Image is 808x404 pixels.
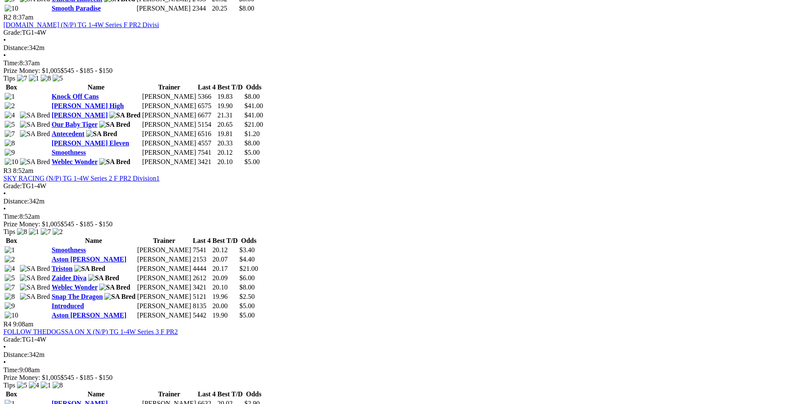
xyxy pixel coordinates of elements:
a: Our Baby Tiger [52,121,98,128]
td: [PERSON_NAME] [137,255,191,264]
img: 4 [5,111,15,119]
a: Zaidee Diva [52,274,87,281]
td: 19.81 [217,130,243,138]
img: 9 [5,149,15,156]
a: Snap The Dragon [52,293,103,300]
td: [PERSON_NAME] [137,293,191,301]
td: 6516 [197,130,216,138]
td: 5154 [197,120,216,129]
td: [PERSON_NAME] [137,283,191,292]
img: SA Bred [20,130,50,138]
th: Trainer [142,390,196,398]
span: Tips [3,228,15,235]
img: SA Bred [86,130,117,138]
img: SA Bred [104,293,135,301]
a: Introduced [52,302,84,309]
td: 5121 [193,293,211,301]
th: Trainer [142,83,196,92]
img: 10 [5,312,18,319]
img: 2 [5,256,15,263]
span: 9:08am [13,320,34,328]
span: $8.00 [244,139,260,147]
th: Last 4 [197,390,216,398]
a: [PERSON_NAME] Eleven [52,139,129,147]
a: Smoothness [52,246,86,254]
span: Time: [3,366,20,373]
img: SA Bred [74,265,105,273]
img: 5 [5,121,15,128]
th: Odds [239,237,258,245]
img: 7 [5,130,15,138]
div: 342m [3,351,805,359]
img: 4 [29,382,39,389]
a: Smoothness [52,149,86,156]
td: [PERSON_NAME] [142,158,196,166]
a: Knock Off Cans [52,93,99,100]
div: 342m [3,44,805,52]
th: Best T/D [217,83,243,92]
img: 4 [5,265,15,273]
img: 1 [29,228,39,236]
span: 8:37am [13,14,34,21]
td: 4444 [193,265,211,273]
div: TG1-4W [3,336,805,343]
td: [PERSON_NAME] [137,274,191,282]
span: $2.50 [239,293,254,300]
a: [PERSON_NAME] [52,111,108,119]
img: 10 [5,5,18,12]
a: [DOMAIN_NAME] (N/P) TG 1-4W Series F PR2 Divisi [3,21,159,28]
th: Trainer [137,237,191,245]
td: 8135 [193,302,211,310]
td: [PERSON_NAME] [142,130,196,138]
th: Odds [244,390,263,398]
img: 8 [53,382,63,389]
img: SA Bred [20,158,50,166]
span: $21.00 [239,265,258,272]
span: $545 - $185 - $150 [61,67,113,74]
img: 9 [5,302,15,310]
a: Weblec Wonder [52,158,98,165]
td: 19.90 [217,102,243,110]
span: Time: [3,213,20,220]
td: 19.96 [212,293,238,301]
span: Grade: [3,336,22,343]
a: SKY RACING (N/P) TG 1-4W Series 2 F PR2 Division1 [3,175,159,182]
div: Prize Money: $1,005 [3,67,805,75]
a: Antecedent [52,130,84,137]
a: Aston [PERSON_NAME] [52,312,126,319]
img: 1 [29,75,39,82]
img: 10 [5,158,18,166]
a: FOLLOW THEDOGSSA ON X (N/P) TG 1-4W Series 3 F PR2 [3,328,178,335]
img: 7 [17,75,27,82]
td: 20.25 [212,4,238,13]
span: $545 - $185 - $150 [61,220,113,228]
span: $5.00 [244,149,260,156]
td: 20.00 [212,302,238,310]
span: $8.00 [239,5,254,12]
td: 19.90 [212,311,238,320]
span: Distance: [3,351,29,358]
span: $5.00 [244,158,260,165]
img: SA Bred [20,111,50,119]
img: SA Bred [20,274,50,282]
td: 20.10 [212,283,238,292]
span: $545 - $185 - $150 [61,374,113,381]
span: $8.00 [239,284,254,291]
td: 7541 [197,148,216,157]
th: Name [51,237,136,245]
th: Name [51,83,141,92]
td: [PERSON_NAME] [136,4,191,13]
span: Distance: [3,198,29,205]
span: • [3,205,6,212]
td: 7541 [193,246,211,254]
img: 8 [5,293,15,301]
th: Last 4 [193,237,211,245]
td: [PERSON_NAME] [142,148,196,157]
span: • [3,52,6,59]
td: [PERSON_NAME] [137,311,191,320]
td: 2153 [193,255,211,264]
img: 7 [5,284,15,291]
span: R4 [3,320,11,328]
img: SA Bred [20,265,50,273]
div: TG1-4W [3,182,805,190]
